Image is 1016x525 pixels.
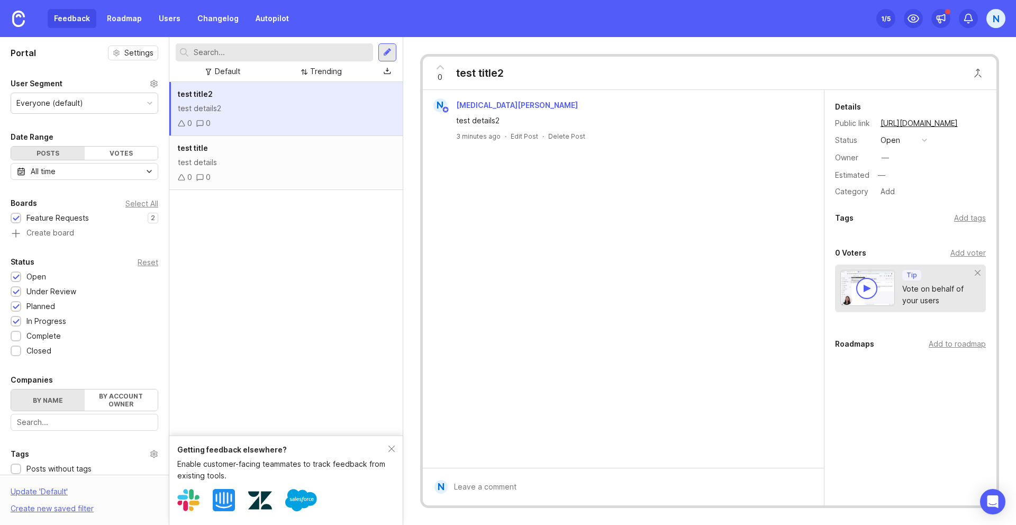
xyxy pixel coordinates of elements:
[11,390,85,411] label: By name
[950,247,986,259] div: Add voter
[11,131,53,143] div: Date Range
[11,503,94,514] div: Create new saved filter
[26,330,61,342] div: Complete
[980,489,1005,514] div: Open Intercom Messenger
[26,271,46,283] div: Open
[141,167,158,176] svg: toggle icon
[840,270,895,306] img: video-thumbnail-vote-d41b83416815613422e2ca741bf692cc.jpg
[26,315,66,327] div: In Progress
[876,9,895,28] button: 1/5
[835,338,874,350] div: Roadmaps
[125,201,158,206] div: Select All
[124,48,153,58] span: Settings
[85,390,158,411] label: By account owner
[906,271,917,279] p: Tip
[108,46,158,60] button: Settings
[26,345,51,357] div: Closed
[872,185,898,198] a: Add
[151,214,155,222] p: 2
[835,186,872,197] div: Category
[433,98,447,112] div: N
[456,115,803,126] div: test details2
[11,147,85,160] div: Posts
[438,71,442,83] span: 0
[434,480,448,494] div: N
[441,106,449,114] img: member badge
[456,101,578,110] span: [MEDICAL_DATA][PERSON_NAME]
[178,143,208,152] span: test title
[835,212,854,224] div: Tags
[213,489,235,511] img: Intercom logo
[881,134,900,146] div: open
[954,212,986,224] div: Add tags
[310,66,342,77] div: Trending
[511,132,538,141] div: Edit Post
[986,9,1005,28] button: N
[177,458,388,482] div: Enable customer-facing teammates to track feedback from existing tools.
[11,229,158,239] a: Create board
[902,283,975,306] div: Vote on behalf of your users
[152,9,187,28] a: Users
[11,77,62,90] div: User Segment
[11,448,29,460] div: Tags
[285,484,317,516] img: Salesforce logo
[187,117,192,129] div: 0
[427,98,586,112] a: N[MEDICAL_DATA][PERSON_NAME]
[456,132,501,141] a: 3 minutes ago
[882,152,889,164] div: —
[967,62,988,84] button: Close button
[101,9,148,28] a: Roadmap
[26,286,76,297] div: Under Review
[169,82,403,136] a: test title2test details200
[191,9,245,28] a: Changelog
[177,444,388,456] div: Getting feedback elsewhere?
[206,117,211,129] div: 0
[169,136,403,190] a: test titletest details00
[929,338,986,350] div: Add to roadmap
[31,166,56,177] div: All time
[11,374,53,386] div: Companies
[16,97,83,109] div: Everyone (default)
[177,489,199,511] img: Slack logo
[11,256,34,268] div: Status
[835,247,866,259] div: 0 Voters
[548,132,585,141] div: Delete Post
[11,197,37,210] div: Boards
[178,89,213,98] span: test title2
[215,66,240,77] div: Default
[178,157,394,168] div: test details
[877,185,898,198] div: Add
[456,66,504,80] div: test title2
[835,134,872,146] div: Status
[26,301,55,312] div: Planned
[206,171,211,183] div: 0
[26,463,92,475] div: Posts without tags
[877,116,961,130] a: [URL][DOMAIN_NAME]
[505,132,506,141] div: ·
[85,147,158,160] div: Votes
[835,101,861,113] div: Details
[26,212,89,224] div: Feature Requests
[194,47,369,58] input: Search...
[17,417,152,428] input: Search...
[542,132,544,141] div: ·
[11,486,68,503] div: Update ' Default '
[835,117,872,129] div: Public link
[138,259,158,265] div: Reset
[248,488,272,512] img: Zendesk logo
[12,11,25,27] img: Canny Home
[249,9,295,28] a: Autopilot
[881,11,891,26] div: 1 /5
[835,171,869,179] div: Estimated
[875,168,888,182] div: —
[11,47,36,59] h1: Portal
[187,171,192,183] div: 0
[178,103,394,114] div: test details2
[835,152,872,164] div: Owner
